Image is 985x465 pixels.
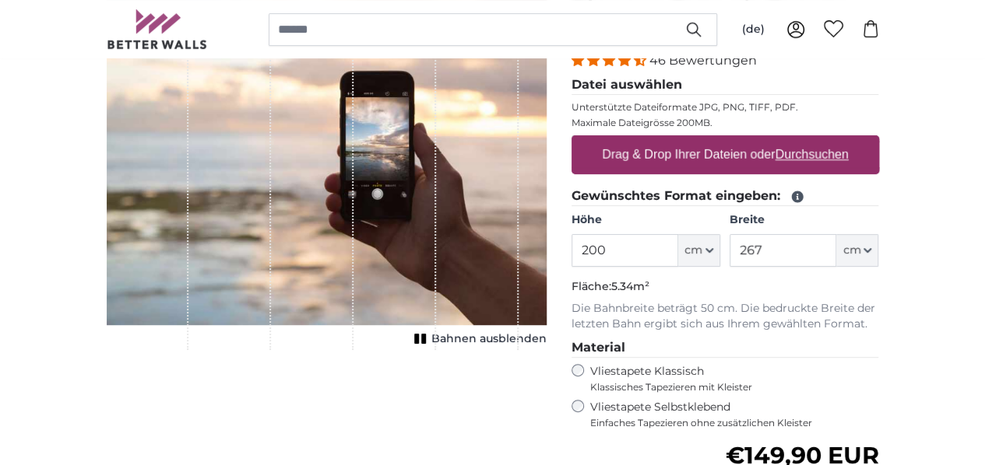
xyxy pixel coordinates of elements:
u: Durchsuchen [775,148,848,161]
span: Einfaches Tapezieren ohne zusätzlichen Kleister [590,417,879,429]
button: cm [836,234,878,267]
label: Breite [730,212,878,228]
span: 4.37 stars [572,53,649,68]
legend: Datei auswählen [572,75,879,95]
p: Die Bahnbreite beträgt 50 cm. Die bedruckte Breite der letzten Bahn ergibt sich aus Ihrem gewählt... [572,301,879,332]
span: cm [843,243,860,258]
span: 5.34m² [611,279,649,293]
p: Unterstützte Dateiformate JPG, PNG, TIFF, PDF. [572,101,879,114]
p: Maximale Dateigrösse 200MB. [572,117,879,129]
label: Vliestapete Klassisch [590,364,866,393]
img: Betterwalls [107,9,208,49]
label: Drag & Drop Ihrer Dateien oder [596,139,855,170]
button: (de) [730,16,777,44]
button: cm [678,234,720,267]
span: Klassisches Tapezieren mit Kleister [590,381,866,393]
p: Fläche: [572,279,879,295]
span: cm [684,243,702,258]
label: Höhe [572,212,720,228]
span: 46 Bewertungen [649,53,757,68]
legend: Gewünschtes Format eingeben: [572,187,879,206]
legend: Material [572,338,879,358]
label: Vliestapete Selbstklebend [590,400,879,429]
